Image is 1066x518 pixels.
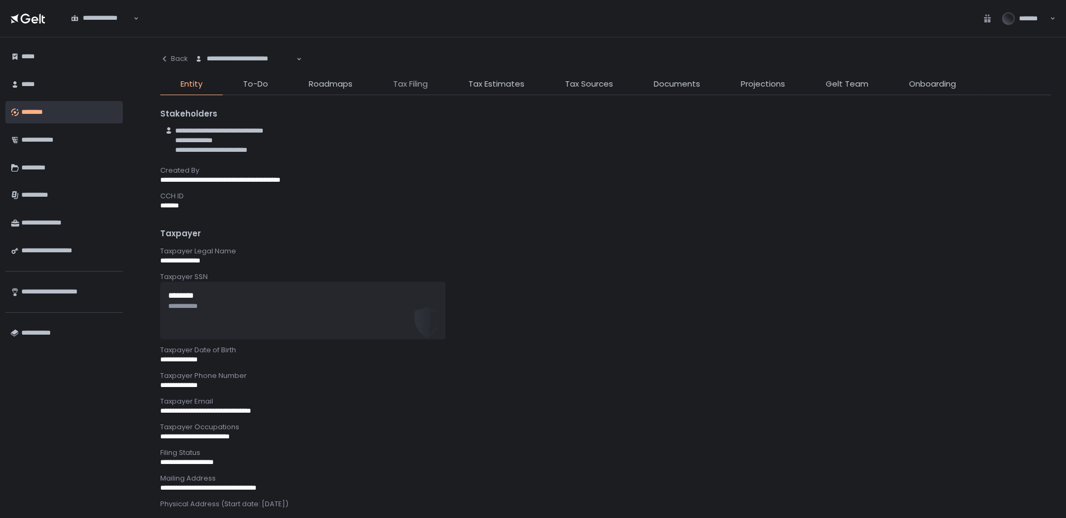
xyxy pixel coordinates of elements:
[160,166,1051,175] div: Created By
[160,48,188,69] button: Back
[160,246,1051,256] div: Taxpayer Legal Name
[565,78,613,90] span: Tax Sources
[160,191,1051,201] div: CCH ID
[160,272,1051,282] div: Taxpayer SSN
[160,54,188,64] div: Back
[160,448,1051,458] div: Filing Status
[160,108,1051,120] div: Stakeholders
[188,48,302,70] div: Search for option
[160,474,1051,483] div: Mailing Address
[160,371,1051,381] div: Taxpayer Phone Number
[160,397,1051,406] div: Taxpayer Email
[654,78,700,90] span: Documents
[160,345,1051,355] div: Taxpayer Date of Birth
[195,64,295,74] input: Search for option
[826,78,868,90] span: Gelt Team
[181,78,202,90] span: Entity
[243,78,268,90] span: To-Do
[160,499,1051,509] div: Physical Address (Start date: [DATE])
[309,78,352,90] span: Roadmaps
[160,422,1051,432] div: Taxpayer Occupations
[160,228,1051,240] div: Taxpayer
[741,78,785,90] span: Projections
[64,7,139,29] div: Search for option
[71,23,132,34] input: Search for option
[468,78,524,90] span: Tax Estimates
[393,78,428,90] span: Tax Filing
[909,78,956,90] span: Onboarding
